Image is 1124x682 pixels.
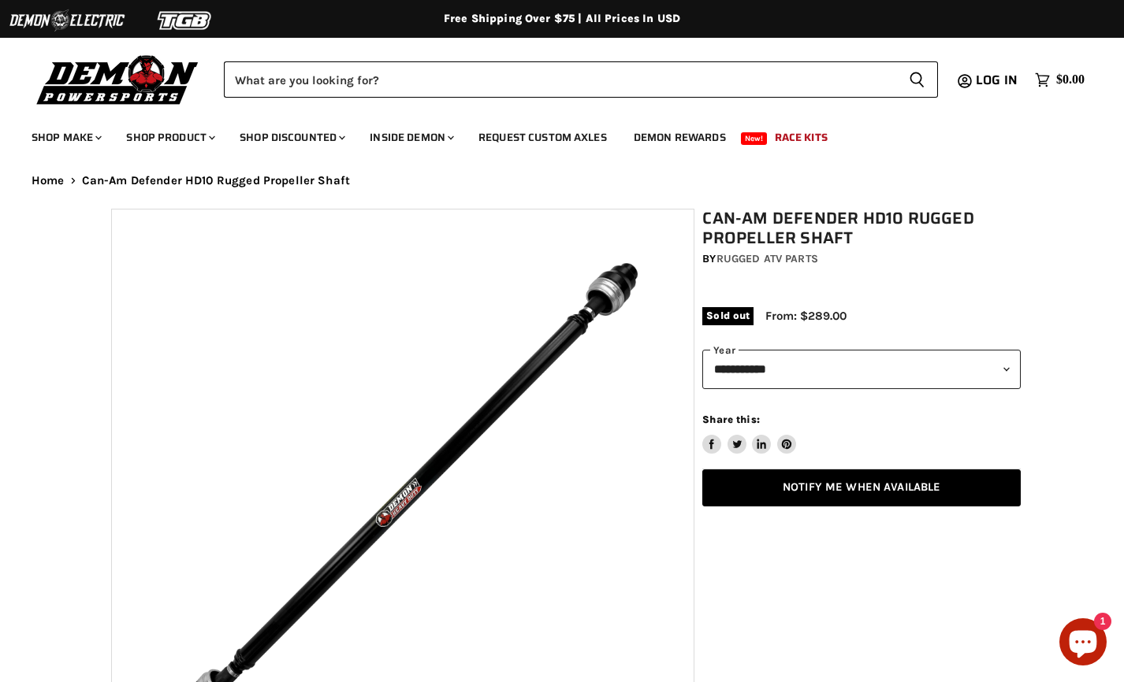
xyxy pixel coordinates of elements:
span: New! [741,132,768,145]
a: Shop Make [20,121,111,154]
form: Product [224,61,938,98]
h1: Can-Am Defender HD10 Rugged Propeller Shaft [702,209,1021,248]
span: From: $289.00 [765,309,847,323]
a: Inside Demon [358,121,463,154]
span: Share this: [702,413,759,425]
span: Can-Am Defender HD10 Rugged Propeller Shaft [82,174,350,187]
a: Rugged ATV Parts [716,252,818,265]
aside: Share this: [702,413,796,454]
img: Demon Electric Logo 2 [8,6,126,35]
a: Request Custom Axles [467,121,619,154]
select: year [702,350,1021,388]
input: Search [224,61,896,98]
span: Log in [976,70,1018,90]
a: Shop Discounted [228,121,355,154]
a: Log in [969,73,1027,87]
a: $0.00 [1027,69,1092,91]
button: Search [896,61,938,98]
span: Sold out [702,307,754,324]
img: TGB Logo 2 [126,6,244,35]
div: by [702,250,1021,268]
a: Shop Product [114,121,225,154]
img: Demon Powersports [32,51,204,107]
inbox-online-store-chat: Shopify online store chat [1055,618,1111,669]
a: Demon Rewards [622,121,738,154]
a: Home [32,174,65,187]
a: Notify Me When Available [702,469,1021,506]
ul: Main menu [20,115,1081,154]
a: Race Kits [763,121,839,154]
span: $0.00 [1056,72,1085,87]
